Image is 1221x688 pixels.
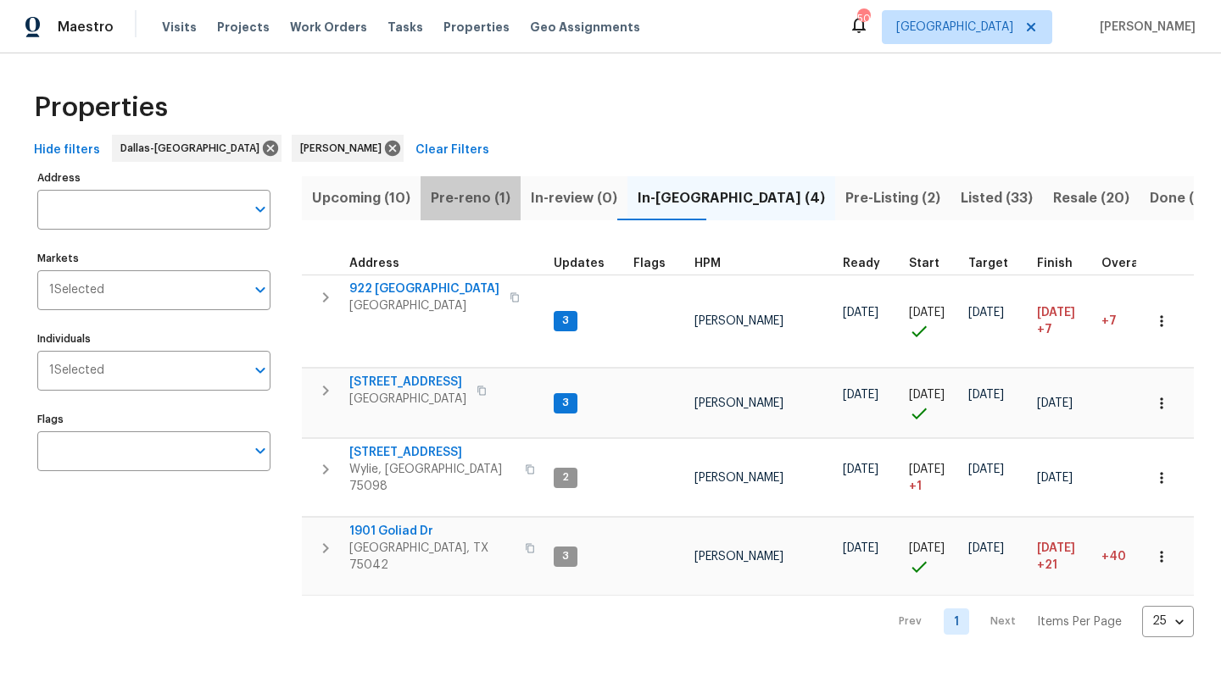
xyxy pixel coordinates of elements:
[1037,307,1075,319] span: [DATE]
[349,444,515,461] span: [STREET_ADDRESS]
[349,523,515,540] span: 1901 Goliad Dr
[944,608,969,635] a: Goto page 1
[312,186,410,210] span: Upcoming (10)
[1037,397,1073,409] span: [DATE]
[300,140,388,157] span: [PERSON_NAME]
[1101,258,1146,269] span: Overall
[248,197,272,221] button: Open
[883,606,1194,637] nav: Pagination Navigation
[349,280,499,297] span: 922 [GEOGRAPHIC_DATA]
[409,135,496,166] button: Clear Filters
[902,275,962,368] td: Project started on time
[1101,315,1117,327] span: +7
[27,135,107,166] button: Hide filters
[968,463,1004,475] span: [DATE]
[968,542,1004,554] span: [DATE]
[34,140,100,161] span: Hide filters
[34,99,168,116] span: Properties
[531,186,617,210] span: In-review (0)
[1037,472,1073,484] span: [DATE]
[162,19,197,36] span: Visits
[909,542,945,554] span: [DATE]
[968,389,1004,401] span: [DATE]
[1037,613,1122,630] p: Items Per Page
[843,258,880,269] span: Ready
[909,258,939,269] span: Start
[902,439,962,517] td: Project started 1 days late
[1101,258,1161,269] div: Days past target finish date
[112,135,282,162] div: Dallas-[GEOGRAPHIC_DATA]
[1053,186,1129,210] span: Resale (20)
[1037,557,1057,574] span: +21
[1030,518,1095,596] td: Scheduled to finish 21 day(s) late
[555,470,576,485] span: 2
[120,140,266,157] span: Dallas-[GEOGRAPHIC_DATA]
[555,396,576,410] span: 3
[248,439,272,463] button: Open
[349,461,515,495] span: Wylie, [GEOGRAPHIC_DATA] 75098
[1037,542,1075,554] span: [DATE]
[217,19,270,36] span: Projects
[694,551,783,563] span: [PERSON_NAME]
[1093,19,1196,36] span: [PERSON_NAME]
[694,258,721,269] span: HPM
[694,397,783,409] span: [PERSON_NAME]
[37,414,270,424] label: Flags
[349,391,466,408] span: [GEOGRAPHIC_DATA]
[843,389,878,401] span: [DATE]
[845,186,940,210] span: Pre-Listing (2)
[843,258,895,269] div: Earliest renovation start date (first business day after COE or Checkout)
[349,374,466,391] span: [STREET_ADDRESS]
[902,518,962,596] td: Project started on time
[909,478,922,495] span: + 1
[1037,321,1052,338] span: +7
[1037,258,1073,269] span: Finish
[349,540,515,574] span: [GEOGRAPHIC_DATA], TX 75042
[694,315,783,327] span: [PERSON_NAME]
[443,19,510,36] span: Properties
[843,542,878,554] span: [DATE]
[431,186,510,210] span: Pre-reno (1)
[1095,275,1168,368] td: 7 day(s) past target finish date
[248,358,272,382] button: Open
[554,258,605,269] span: Updates
[290,19,367,36] span: Work Orders
[37,173,270,183] label: Address
[555,313,576,328] span: 3
[248,278,272,302] button: Open
[292,135,404,162] div: [PERSON_NAME]
[909,307,945,319] span: [DATE]
[857,10,869,27] div: 50
[530,19,640,36] span: Geo Assignments
[49,283,104,297] span: 1 Selected
[37,253,270,264] label: Markets
[1095,518,1168,596] td: 40 day(s) past target finish date
[387,21,423,33] span: Tasks
[902,369,962,438] td: Project started on time
[1037,258,1088,269] div: Projected renovation finish date
[1142,599,1194,643] div: 25
[968,307,1004,319] span: [DATE]
[633,258,666,269] span: Flags
[909,389,945,401] span: [DATE]
[694,472,783,484] span: [PERSON_NAME]
[349,297,499,314] span: [GEOGRAPHIC_DATA]
[349,258,399,269] span: Address
[415,140,489,161] span: Clear Filters
[968,258,1008,269] span: Target
[968,258,1023,269] div: Target renovation project end date
[37,334,270,344] label: Individuals
[843,307,878,319] span: [DATE]
[555,549,576,563] span: 3
[638,186,825,210] span: In-[GEOGRAPHIC_DATA] (4)
[909,463,945,475] span: [DATE]
[896,19,1013,36] span: [GEOGRAPHIC_DATA]
[1030,275,1095,368] td: Scheduled to finish 7 day(s) late
[909,258,955,269] div: Actual renovation start date
[843,463,878,475] span: [DATE]
[961,186,1033,210] span: Listed (33)
[58,19,114,36] span: Maestro
[1101,551,1126,563] span: +40
[49,363,104,378] span: 1 Selected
